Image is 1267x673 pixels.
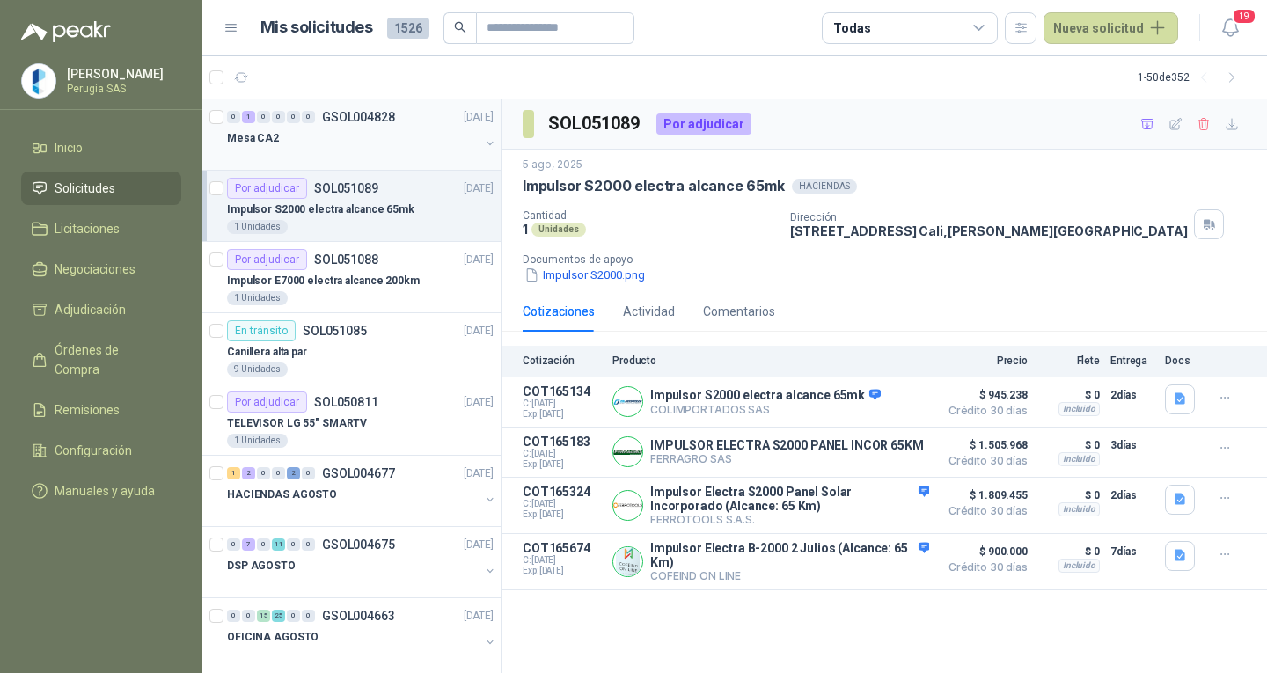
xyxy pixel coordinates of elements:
div: 0 [227,610,240,622]
p: SOL051089 [314,182,378,194]
div: 0 [302,111,315,123]
div: 0 [302,610,315,622]
span: Adjudicación [55,300,126,319]
p: SOL051085 [303,325,367,337]
span: C: [DATE] [523,399,602,409]
p: [STREET_ADDRESS] Cali , [PERSON_NAME][GEOGRAPHIC_DATA] [790,223,1188,238]
p: $ 0 [1038,485,1100,506]
span: Inicio [55,138,83,157]
span: Remisiones [55,400,120,420]
h1: Mis solicitudes [260,15,373,40]
a: Configuración [21,434,181,467]
a: Adjudicación [21,293,181,326]
span: C: [DATE] [523,555,602,566]
p: GSOL004675 [322,538,395,551]
div: 0 [287,538,300,551]
p: FERROTOOLS S.A.S. [650,513,929,526]
div: 1 [242,111,255,123]
div: 25 [272,610,285,622]
p: GSOL004663 [322,610,395,622]
div: 2 [287,467,300,479]
div: 1 Unidades [227,434,288,448]
p: $ 0 [1038,384,1100,406]
div: Por adjudicar [227,249,307,270]
a: 0 1 0 0 0 0 GSOL004828[DATE] Mesa CA2 [227,106,497,163]
p: Entrega [1110,355,1154,367]
p: SOL051088 [314,253,378,266]
div: 1 [227,467,240,479]
p: [DATE] [464,394,494,411]
div: 15 [257,610,270,622]
p: [DATE] [464,180,494,197]
p: COT165183 [523,435,602,449]
div: 11 [272,538,285,551]
div: En tránsito [227,320,296,341]
p: FERRAGRO SAS [650,452,924,465]
span: 1526 [387,18,429,39]
span: Manuales y ayuda [55,481,155,501]
p: [DATE] [464,252,494,268]
p: COLIMPORTADOS SAS [650,403,881,416]
span: C: [DATE] [523,499,602,509]
div: 7 [242,538,255,551]
a: 0 7 0 11 0 0 GSOL004675[DATE] DSP AGOSTO [227,534,497,590]
p: [DATE] [464,323,494,340]
span: Órdenes de Compra [55,340,165,379]
img: Company Logo [613,547,642,576]
a: Negociaciones [21,252,181,286]
p: COT165324 [523,485,602,499]
img: Company Logo [613,437,642,466]
div: 9 Unidades [227,362,288,377]
p: Impulsor E7000 electra alcance 200km [227,273,420,289]
img: Company Logo [613,387,642,416]
span: Exp: [DATE] [523,409,602,420]
span: Exp: [DATE] [523,566,602,576]
span: Configuración [55,441,132,460]
p: Mesa CA2 [227,130,279,147]
span: C: [DATE] [523,449,602,459]
p: Impulsor S2000 electra alcance 65mk [227,201,414,218]
p: GSOL004677 [322,467,395,479]
span: Solicitudes [55,179,115,198]
span: Crédito 30 días [940,406,1028,416]
span: Licitaciones [55,219,120,238]
div: 0 [302,538,315,551]
p: [DATE] [464,465,494,482]
p: HACIENDAS AGOSTO [227,486,337,503]
div: Cotizaciones [523,302,595,321]
p: SOL050811 [314,396,378,408]
button: Impulsor S2000.png [523,266,647,284]
p: Cantidad [523,209,776,222]
p: Canillera alta par [227,344,307,361]
a: Licitaciones [21,212,181,245]
div: 0 [287,111,300,123]
p: IMPULSOR ELECTRA S2000 PANEL INCOR 65KM [650,438,924,452]
p: OFICINA AGOSTO [227,629,319,646]
div: 0 [257,467,270,479]
p: $ 0 [1038,435,1100,456]
div: Todas [833,18,870,38]
p: [DATE] [464,109,494,126]
a: Órdenes de Compra [21,333,181,386]
p: GSOL004828 [322,111,395,123]
img: Logo peakr [21,21,111,42]
div: Incluido [1058,559,1100,573]
a: 1 2 0 0 2 0 GSOL004677[DATE] HACIENDAS AGOSTO [227,463,497,519]
div: Comentarios [703,302,775,321]
div: 0 [257,111,270,123]
div: 0 [272,467,285,479]
span: $ 1.505.968 [940,435,1028,456]
span: 19 [1232,8,1256,25]
p: 2 días [1110,384,1154,406]
p: [PERSON_NAME] [67,68,177,80]
p: [DATE] [464,537,494,553]
span: Crédito 30 días [940,562,1028,573]
p: Dirección [790,211,1188,223]
div: 0 [272,111,285,123]
p: Perugia SAS [67,84,177,94]
div: 0 [227,538,240,551]
p: [DATE] [464,608,494,625]
div: 0 [227,111,240,123]
div: 2 [242,467,255,479]
div: Por adjudicar [227,391,307,413]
